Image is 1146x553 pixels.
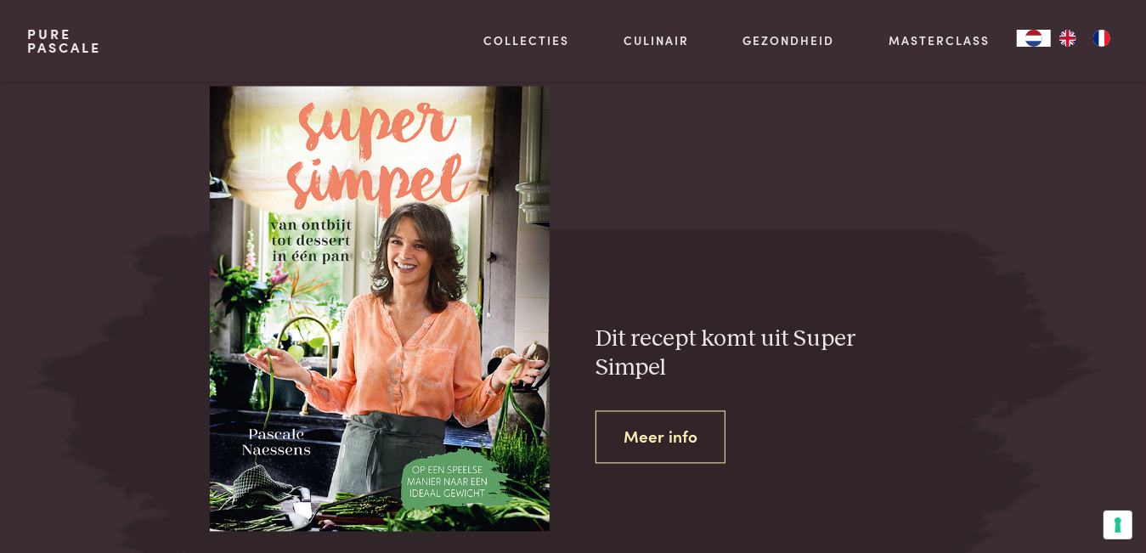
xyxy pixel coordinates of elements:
ul: Language list [1051,30,1119,47]
a: Gezondheid [743,31,835,49]
a: Collecties [483,31,569,49]
a: NL [1017,30,1051,47]
h3: Dit recept komt uit Super Simpel [596,325,937,384]
aside: Language selected: Nederlands [1017,30,1119,47]
button: Uw voorkeuren voor toestemming voor trackingtechnologieën [1104,511,1132,539]
div: Language [1017,30,1051,47]
img: LowRes_Cover_Super_Simpel [210,87,550,532]
a: Masterclass [889,31,990,49]
a: Meer info [596,411,725,465]
a: Culinair [624,31,689,49]
a: FR [1085,30,1119,47]
a: PurePascale [27,27,101,54]
a: EN [1051,30,1085,47]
